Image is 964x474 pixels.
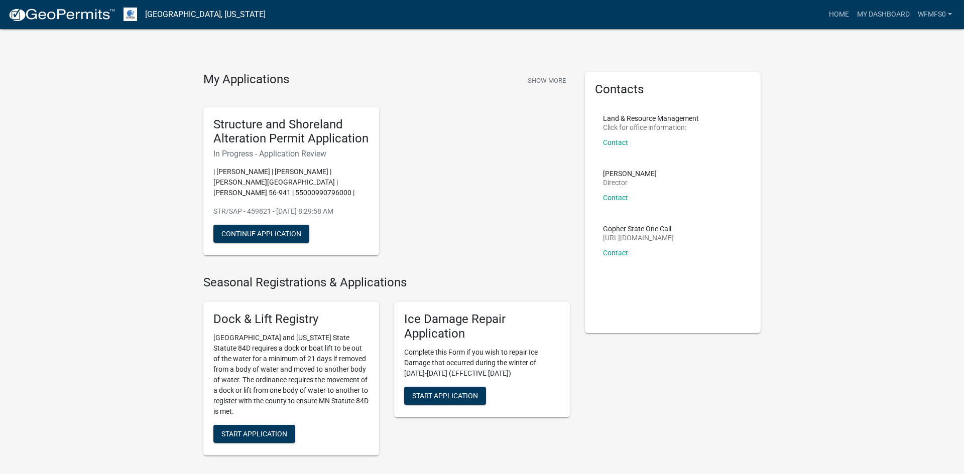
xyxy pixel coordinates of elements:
h5: Structure and Shoreland Alteration Permit Application [213,117,369,146]
p: Land & Resource Management [603,115,699,122]
h5: Contacts [595,82,751,97]
a: My Dashboard [853,5,914,24]
button: Continue Application [213,225,309,243]
a: Contact [603,249,628,257]
p: STR/SAP - 459821 - [DATE] 8:29:58 AM [213,206,369,217]
button: Show More [524,72,570,89]
p: [PERSON_NAME] [603,170,657,177]
p: [URL][DOMAIN_NAME] [603,234,674,241]
p: Click for office information: [603,124,699,131]
img: Otter Tail County, Minnesota [124,8,137,21]
h4: My Applications [203,72,289,87]
a: wfmfs0 [914,5,956,24]
h4: Seasonal Registrations & Applications [203,275,570,290]
h5: Ice Damage Repair Application [404,312,560,341]
p: [GEOGRAPHIC_DATA] and [US_STATE] State Statute 84D requires a dock or boat lift to be out of the ... [213,333,369,417]
a: Home [825,5,853,24]
p: Complete this Form if you wish to repair Ice Damage that occurred during the winter of [DATE]-[DA... [404,347,560,379]
h6: In Progress - Application Review [213,149,369,159]
span: Start Application [221,429,287,437]
button: Start Application [404,387,486,405]
a: Contact [603,194,628,202]
p: | [PERSON_NAME] | [PERSON_NAME] | [PERSON_NAME][GEOGRAPHIC_DATA] | [PERSON_NAME] 56-941 | 5500099... [213,167,369,198]
button: Start Application [213,425,295,443]
p: Gopher State One Call [603,225,674,232]
p: Director [603,179,657,186]
a: [GEOGRAPHIC_DATA], [US_STATE] [145,6,266,23]
span: Start Application [412,391,478,399]
a: Contact [603,138,628,146]
h5: Dock & Lift Registry [213,312,369,327]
